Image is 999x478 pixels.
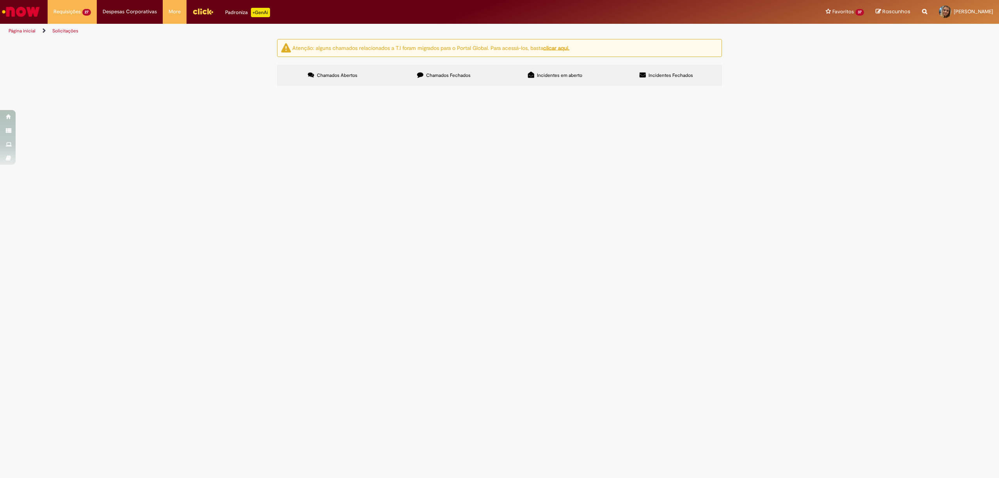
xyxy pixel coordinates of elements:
[103,8,157,16] span: Despesas Corporativas
[225,8,270,17] div: Padroniza
[537,72,582,78] span: Incidentes em aberto
[855,9,864,16] span: 37
[954,8,993,15] span: [PERSON_NAME]
[317,72,357,78] span: Chamados Abertos
[1,4,41,20] img: ServiceNow
[169,8,181,16] span: More
[876,8,910,16] a: Rascunhos
[192,5,213,17] img: click_logo_yellow_360x200.png
[426,72,471,78] span: Chamados Fechados
[832,8,854,16] span: Favoritos
[9,28,36,34] a: Página inicial
[82,9,91,16] span: 27
[649,72,693,78] span: Incidentes Fechados
[543,44,569,51] a: clicar aqui.
[52,28,78,34] a: Solicitações
[251,8,270,17] p: +GenAi
[53,8,81,16] span: Requisições
[292,44,569,51] ng-bind-html: Atenção: alguns chamados relacionados a T.I foram migrados para o Portal Global. Para acessá-los,...
[882,8,910,15] span: Rascunhos
[6,24,660,38] ul: Trilhas de página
